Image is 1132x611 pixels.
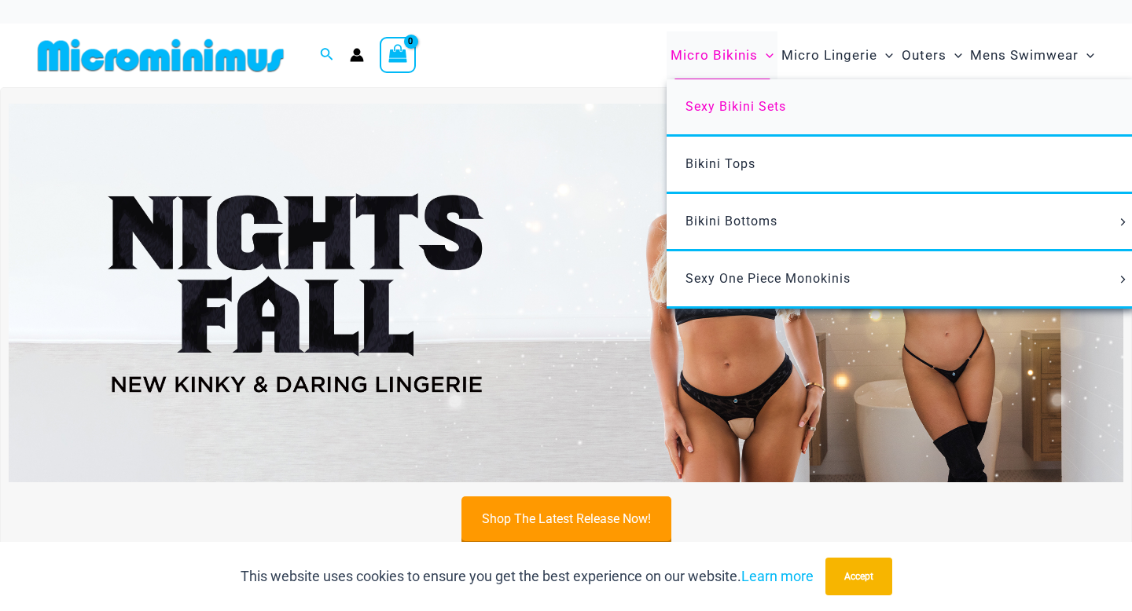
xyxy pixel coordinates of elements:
span: Micro Bikinis [671,35,758,75]
a: Account icon link [350,48,364,62]
span: Menu Toggle [946,35,962,75]
a: View Shopping Cart, empty [380,37,416,73]
span: Micro Lingerie [781,35,877,75]
span: Bikini Tops [685,156,755,171]
a: OutersMenu ToggleMenu Toggle [898,31,966,79]
a: Micro BikinisMenu ToggleMenu Toggle [667,31,777,79]
a: Mens SwimwearMenu ToggleMenu Toggle [966,31,1098,79]
a: Search icon link [320,46,334,65]
span: Sexy One Piece Monokinis [685,271,851,286]
span: Menu Toggle [877,35,893,75]
a: Micro LingerieMenu ToggleMenu Toggle [777,31,897,79]
span: Menu Toggle [1115,276,1132,284]
span: Bikini Bottoms [685,214,777,229]
span: Mens Swimwear [970,35,1079,75]
span: Menu Toggle [1115,218,1132,226]
p: This website uses cookies to ensure you get the best experience on our website. [241,565,814,588]
img: MM SHOP LOGO FLAT [31,38,290,73]
img: Night's Fall Silver Leopard Pack [9,104,1123,482]
button: Accept [825,558,892,595]
nav: Site Navigation [664,29,1101,82]
a: Shop The Latest Release Now! [461,496,671,541]
a: Learn more [741,568,814,584]
span: Menu Toggle [1079,35,1094,75]
span: Menu Toggle [758,35,774,75]
span: Outers [902,35,946,75]
span: Sexy Bikini Sets [685,99,786,114]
